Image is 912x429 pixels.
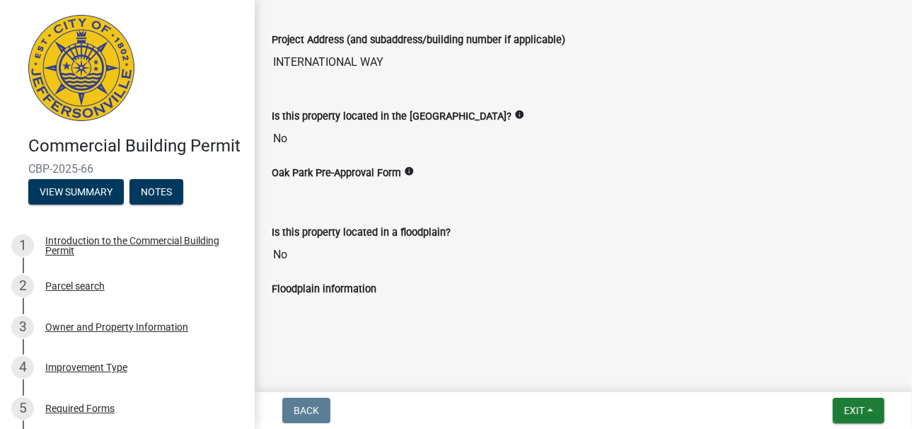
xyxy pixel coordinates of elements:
div: 3 [11,316,34,338]
div: 2 [11,275,34,297]
wm-modal-confirm: Summary [28,187,124,198]
img: City of Jeffersonville, Indiana [28,15,134,121]
i: info [514,110,524,120]
div: 1 [11,234,34,257]
div: Required Forms [45,404,115,413]
wm-modal-confirm: Notes [129,187,183,198]
button: View Summary [28,179,124,205]
span: Exit [844,405,865,416]
div: Improvement Type [45,362,127,372]
div: Owner and Property Information [45,322,188,332]
label: Is this property located in the [GEOGRAPHIC_DATA]? [272,112,512,122]
button: Back [282,398,330,423]
span: CBP-2025-66 [28,162,226,176]
span: Back [294,405,319,416]
label: Project Address (and subaddress/building number if applicable) [272,35,565,45]
h4: Commercial Building Permit [28,136,243,156]
label: Is this property located in a floodplain? [272,228,451,238]
div: Introduction to the Commercial Building Permit [45,236,232,256]
button: Notes [129,179,183,205]
label: Floodplain information [272,285,376,294]
div: 5 [11,397,34,420]
div: 4 [11,356,34,379]
i: info [404,166,414,176]
div: Parcel search [45,281,105,291]
button: Exit [833,398,884,423]
label: Oak Park Pre-Approval Form [272,168,401,178]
